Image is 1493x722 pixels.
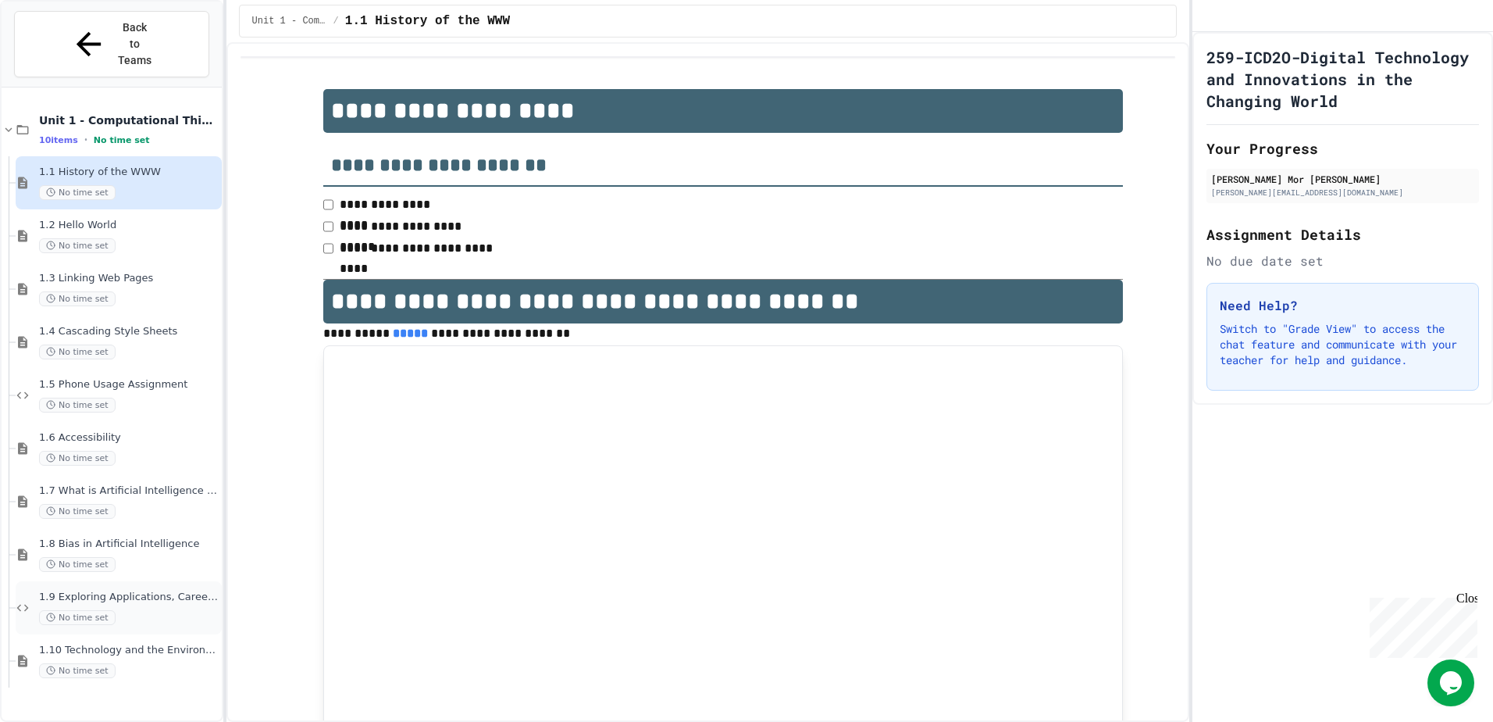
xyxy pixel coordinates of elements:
[1206,252,1479,270] div: No due date set
[39,538,219,551] span: 1.8 Bias in Artificial Intelligence
[39,663,116,678] span: No time set
[39,219,219,232] span: 1.2 Hello World
[39,185,116,200] span: No time set
[39,644,219,657] span: 1.10 Technology and the Environment
[1206,46,1479,112] h1: 259-ICD2O-Digital Technology and Innovations in the Changing World
[1206,138,1479,159] h2: Your Progress
[94,135,150,145] span: No time set
[39,610,116,625] span: No time set
[116,20,153,69] span: Back to Teams
[345,12,510,30] span: 1.1 History of the WWW
[39,591,219,604] span: 1.9 Exploring Applications, Careers, and Connections in the Digital World
[39,398,116,413] span: No time set
[39,504,116,519] span: No time set
[84,134,87,146] span: •
[252,15,327,27] span: Unit 1 - Computational Thinking and Making Connections
[39,135,78,145] span: 10 items
[39,113,219,127] span: Unit 1 - Computational Thinking and Making Connections
[6,6,108,99] div: Chat with us now!Close
[39,272,219,285] span: 1.3 Linking Web Pages
[39,291,116,306] span: No time set
[39,484,219,498] span: 1.7 What is Artificial Intelligence (AI)
[39,325,219,338] span: 1.4 Cascading Style Sheets
[39,238,116,253] span: No time set
[333,15,339,27] span: /
[39,166,219,179] span: 1.1 History of the WWW
[39,557,116,572] span: No time set
[1206,223,1479,245] h2: Assignment Details
[39,378,219,391] span: 1.5 Phone Usage Assignment
[1427,659,1477,706] iframe: chat widget
[1220,321,1466,368] p: Switch to "Grade View" to access the chat feature and communicate with your teacher for help and ...
[1211,172,1474,186] div: [PERSON_NAME] Mor [PERSON_NAME]
[39,451,116,466] span: No time set
[39,431,219,445] span: 1.6 Accessibility
[1363,592,1477,658] iframe: chat widget
[39,345,116,359] span: No time set
[1211,187,1474,198] div: [PERSON_NAME][EMAIL_ADDRESS][DOMAIN_NAME]
[1220,296,1466,315] h3: Need Help?
[14,11,209,77] button: Back to Teams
